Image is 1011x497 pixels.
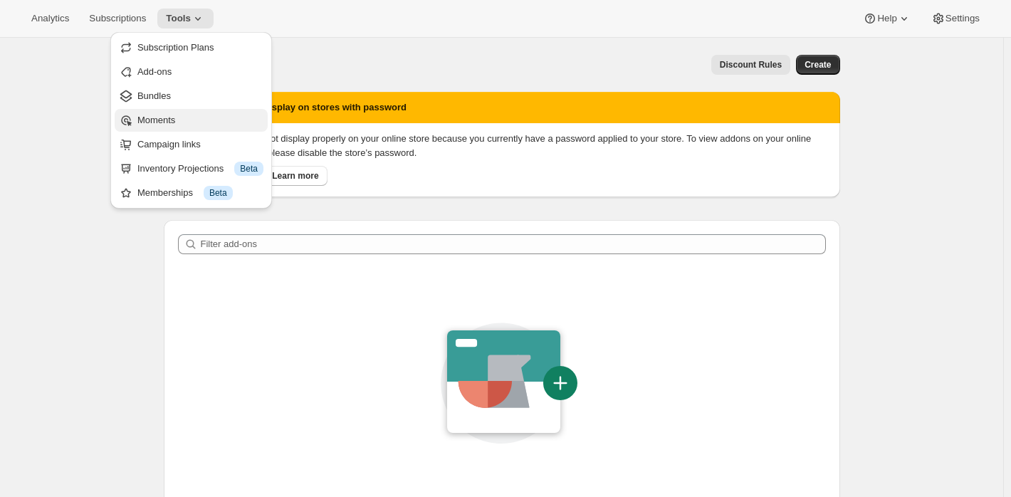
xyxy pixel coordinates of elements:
p: Add-ons products will not display properly on your online store because you currently have a pass... [175,132,829,160]
button: Analytics [23,9,78,28]
span: Settings [945,13,980,24]
div: Inventory Projections [137,162,263,176]
button: Bundles [115,85,268,108]
button: Add-ons [115,61,268,83]
span: Discount Rules [720,59,782,70]
div: Memberships [137,186,263,200]
h2: Add-ons will not display on stores with password [189,100,407,115]
button: Memberships [115,182,268,204]
span: Analytics [31,13,69,24]
button: Tools [157,9,214,28]
span: Beta [209,187,227,199]
button: Create [796,55,839,75]
span: Bundles [137,90,171,101]
button: Subscription Plans [115,36,268,59]
span: Beta [240,163,258,174]
span: Learn more [272,170,318,182]
span: Moments [137,115,175,125]
span: Subscriptions [89,13,146,24]
input: Filter add-ons [201,234,826,254]
button: Help [854,9,919,28]
button: Subscriptions [80,9,154,28]
button: Discount Rules [711,55,790,75]
button: Campaign links [115,133,268,156]
span: Add-ons [137,66,172,77]
button: Moments [115,109,268,132]
span: Tools [166,13,191,24]
button: Inventory Projections [115,157,268,180]
button: Settings [923,9,988,28]
button: Learn more [263,166,327,186]
span: Campaign links [137,139,201,150]
span: Create [805,59,831,70]
span: Subscription Plans [137,42,214,53]
span: Help [877,13,896,24]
